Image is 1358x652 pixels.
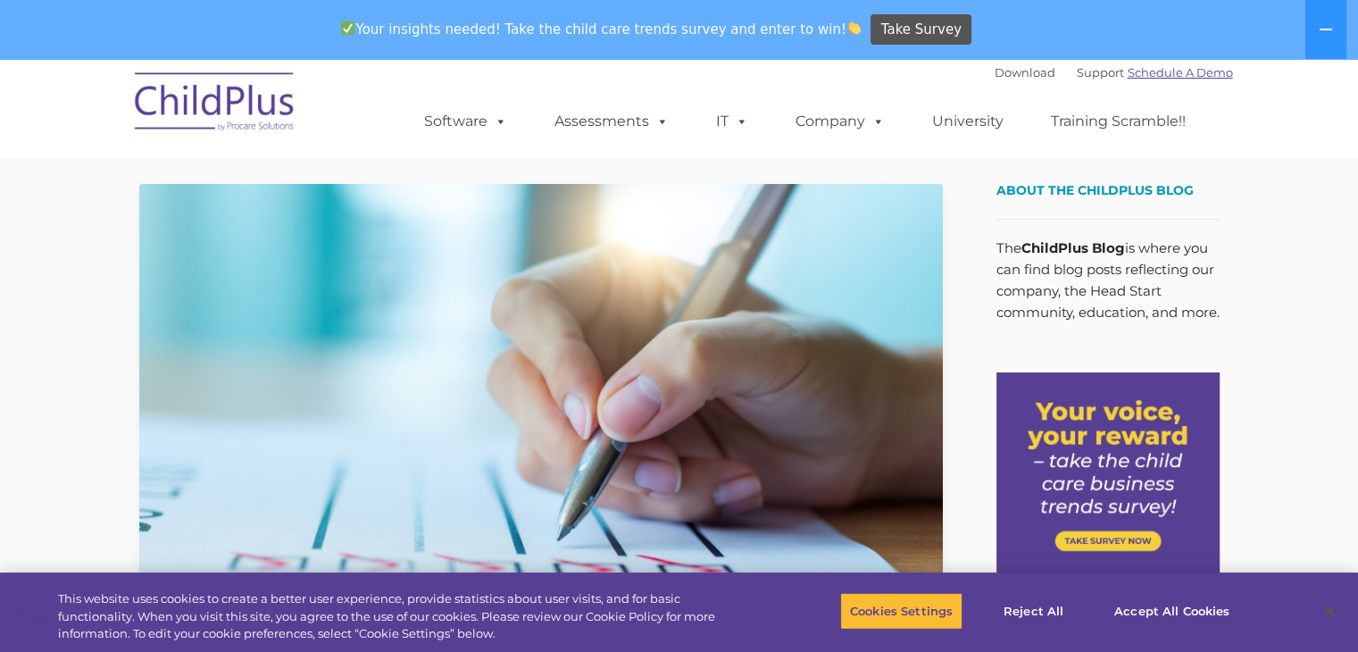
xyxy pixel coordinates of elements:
button: Reject All [978,592,1089,630]
a: Schedule A Demo [1128,65,1233,79]
a: IT [698,104,766,139]
img: ChildPlus by Procare Solutions [126,60,304,149]
a: Training Scramble!! [1033,104,1204,139]
a: Support [1077,65,1124,79]
font: | [995,65,1233,79]
div: This website uses cookies to create a better user experience, provide statistics about user visit... [58,590,747,643]
img: 👏 [847,21,861,35]
p: The is where you can find blog posts reflecting our company, the Head Start community, education,... [996,238,1220,323]
strong: ChildPlus Blog [1021,239,1125,256]
a: Assessments [537,104,687,139]
a: Software [406,104,525,139]
a: Company [778,104,903,139]
span: Your insights needed! Take the child care trends survey and enter to win! [334,12,869,46]
span: Take Survey [881,14,962,46]
span: About the ChildPlus Blog [996,182,1194,198]
img: Efficiency Boost: ChildPlus Online's Enhanced Family Pre-Application Process - Streamlining Appli... [139,184,943,636]
button: Accept All Cookies [1104,592,1239,630]
a: Download [995,65,1055,79]
a: Take Survey [871,14,971,46]
button: Close [1310,591,1349,631]
a: University [914,104,1021,139]
button: Cookies Settings [840,592,962,630]
img: ✅ [341,21,354,35]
